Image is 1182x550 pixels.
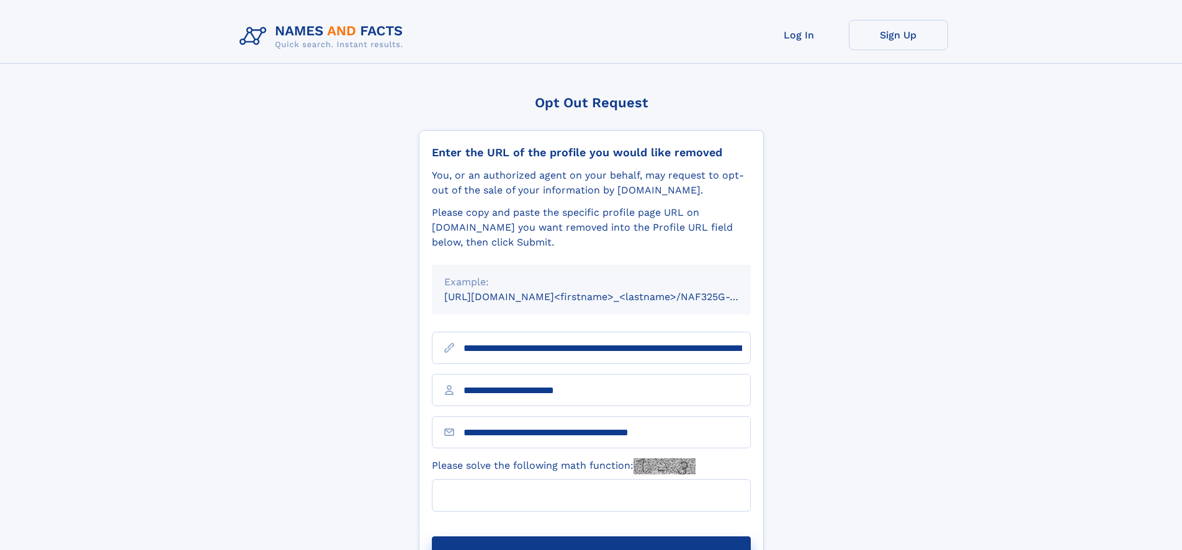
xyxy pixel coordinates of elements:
div: Opt Out Request [419,95,764,110]
a: Sign Up [849,20,948,50]
div: Enter the URL of the profile you would like removed [432,146,751,159]
div: You, or an authorized agent on your behalf, may request to opt-out of the sale of your informatio... [432,168,751,198]
small: [URL][DOMAIN_NAME]<firstname>_<lastname>/NAF325G-xxxxxxxx [444,291,774,303]
div: Please copy and paste the specific profile page URL on [DOMAIN_NAME] you want removed into the Pr... [432,205,751,250]
div: Example: [444,275,738,290]
label: Please solve the following math function: [432,458,696,474]
a: Log In [750,20,849,50]
img: Logo Names and Facts [235,20,413,53]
